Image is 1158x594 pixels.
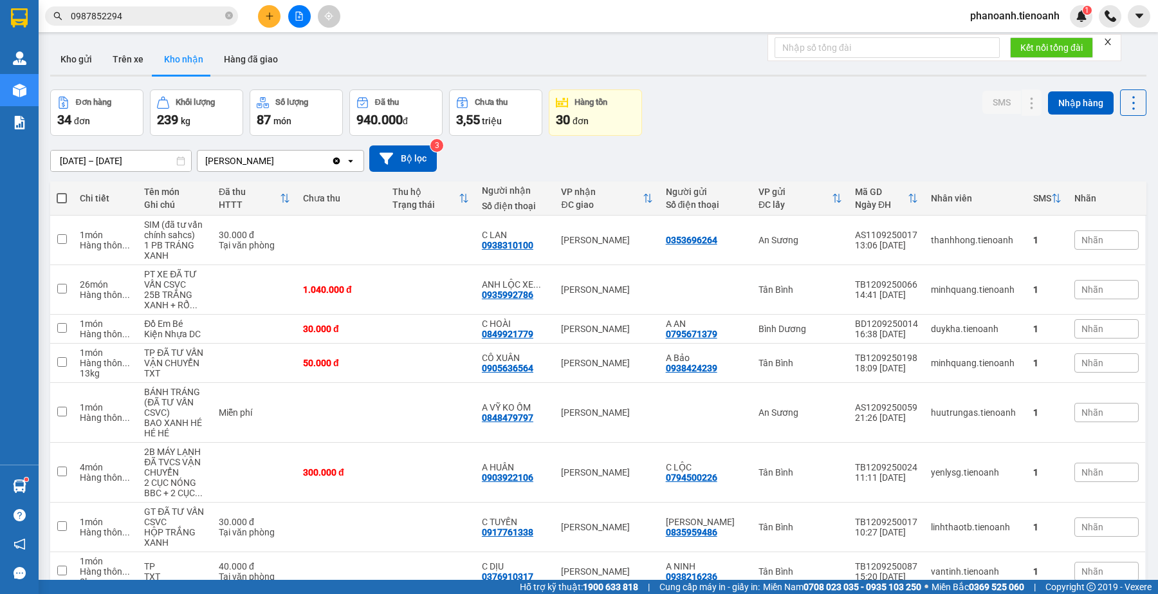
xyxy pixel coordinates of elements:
th: Toggle SortBy [555,181,659,216]
div: SIM (đã tư vấn chính sahcs) [144,219,206,240]
div: 1 [1033,407,1061,418]
span: Nhãn [1081,358,1103,368]
div: [PERSON_NAME] [561,324,652,334]
span: ... [122,290,130,300]
div: 50.000 đ [303,358,380,368]
div: 1 PB TRÁNG XANH [144,240,206,261]
div: C HOÀI [482,319,549,329]
div: BÁNH TRÁNG (ĐÃ TƯ VẤN CSVC) [144,387,206,418]
div: 1 món [80,319,131,329]
div: TB1209250066 [855,279,918,290]
div: TP ĐÃ TƯ VẤN VẬN CHUYỂN [144,348,206,368]
div: minhquang.tienoanh [931,284,1020,295]
div: 0848479797 [482,413,533,423]
button: Chưa thu3,55 triệu [449,89,542,136]
span: Nhãn [1081,467,1103,478]
div: A AN [666,319,746,329]
span: Nhãn [1081,235,1103,245]
span: search [53,12,62,21]
input: Nhập số tổng đài [775,37,1000,58]
div: Tân Bình [758,522,842,532]
div: Số điện thoại [482,201,549,211]
div: Hàng thông thường [80,358,131,368]
div: PT XE ĐÃ TƯ VẤN CSVC [144,269,206,290]
div: Ngày ĐH [855,200,908,210]
div: BAO XANH HÉ HÉ HÉ [144,418,206,438]
th: Toggle SortBy [752,181,849,216]
div: Hàng thông thường [80,329,131,339]
div: 25B TRẮNG XANH + RỔ ĐEN DC [144,290,206,310]
div: 26 món [80,279,131,290]
span: đ [403,116,408,126]
span: close-circle [225,10,233,23]
div: Tân Bình [758,566,842,577]
div: TXT [144,571,206,582]
span: ... [122,240,130,250]
div: linhthaotb.tienoanh [931,522,1020,532]
div: BD1209250014 [855,319,918,329]
div: ANH LỘC XE ĐẠP [482,279,549,290]
div: 0376910317 [482,571,533,582]
div: 0849921779 [482,329,533,339]
svg: Clear value [331,156,342,166]
div: 300.000 đ [303,467,380,478]
div: 0794500226 [666,472,717,483]
div: duykha.tienoanh [931,324,1020,334]
span: Nhãn [1081,324,1103,334]
button: caret-down [1128,5,1150,28]
div: Khối lượng [176,98,215,107]
th: Toggle SortBy [212,181,297,216]
div: An Sương [758,407,842,418]
span: ... [122,358,130,368]
div: Hàng tồn [574,98,607,107]
sup: 1 [1083,6,1092,15]
strong: 1900 633 818 [583,582,638,592]
span: ... [122,413,130,423]
div: [PERSON_NAME] [561,284,652,295]
img: phone-icon [1105,10,1116,22]
div: Chưa thu [303,193,380,203]
div: 21:26 [DATE] [855,413,918,423]
div: GT ĐÃ TƯ VẤN CSVC [144,506,206,527]
button: Nhập hàng [1048,91,1114,115]
div: yenlysg.tienoanh [931,467,1020,478]
span: | [648,580,650,594]
span: Nhãn [1081,407,1103,418]
div: 10:27 [DATE] [855,527,918,537]
div: Tân Bình [758,467,842,478]
div: 1 [1033,467,1061,478]
div: ĐC giao [561,200,642,210]
div: [PERSON_NAME] [561,407,652,418]
div: 0938310100 [482,240,533,250]
div: [PERSON_NAME] [561,522,652,532]
div: Hàng thông thường [80,566,131,577]
div: 1 [1033,358,1061,368]
div: AS1109250017 [855,230,918,240]
div: [PERSON_NAME] [561,467,652,478]
div: Tân Bình [758,358,842,368]
div: 15:20 [DATE] [855,571,918,582]
span: Hỗ trợ kỹ thuật: [520,580,638,594]
span: ... [122,472,130,483]
div: [PERSON_NAME] [561,358,652,368]
span: | [1034,580,1036,594]
div: 2B MÁY LẠNH ĐÃ TVCS VẬN CHUYỂN [144,447,206,478]
button: Kết nối tổng đài [1010,37,1093,58]
span: Nhãn [1081,522,1103,532]
div: Kiện Nhựa DC [144,329,206,339]
button: Kho nhận [154,44,214,75]
div: 0917761338 [482,527,533,537]
div: C NGỌC [666,517,746,527]
span: phanoanh.tienoanh [960,8,1070,24]
div: Hàng thông thường [80,290,131,300]
div: Chi tiết [80,193,131,203]
div: 0795671379 [666,329,717,339]
img: warehouse-icon [13,84,26,97]
div: Tại văn phòng [219,527,290,537]
div: Người nhận [482,185,549,196]
div: 13 kg [80,368,131,378]
div: minhquang.tienoanh [931,358,1020,368]
sup: 3 [430,139,443,152]
div: SMS [1033,193,1051,203]
span: copyright [1087,582,1096,591]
